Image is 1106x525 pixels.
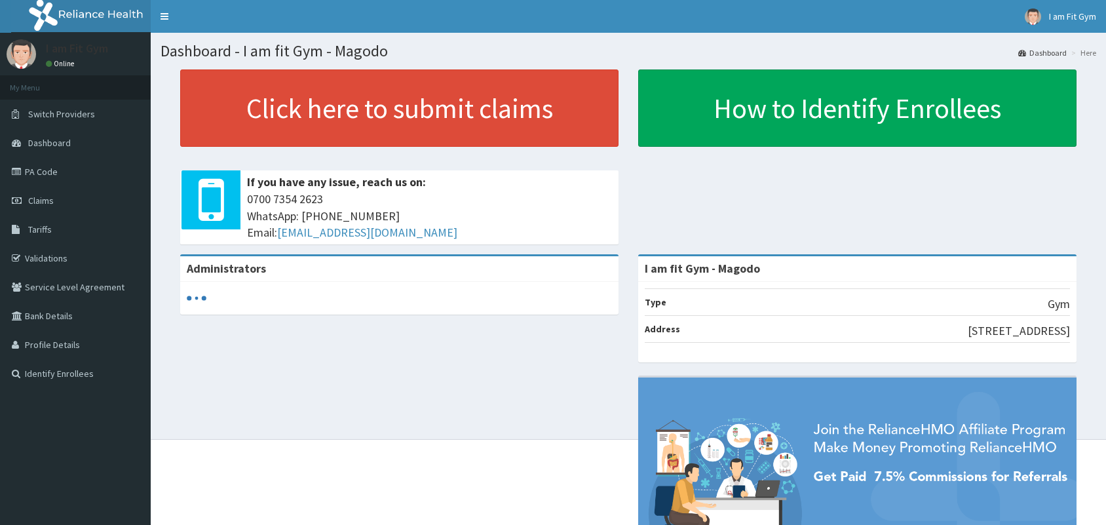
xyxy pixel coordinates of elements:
[1048,296,1070,313] p: Gym
[187,288,206,308] svg: audio-loading
[28,224,52,235] span: Tariffs
[247,174,426,189] b: If you have any issue, reach us on:
[46,59,77,68] a: Online
[645,261,760,276] strong: I am fit Gym - Magodo
[1068,47,1096,58] li: Here
[645,296,666,308] b: Type
[968,322,1070,340] p: [STREET_ADDRESS]
[28,137,71,149] span: Dashboard
[28,108,95,120] span: Switch Providers
[187,261,266,276] b: Administrators
[161,43,1096,60] h1: Dashboard - I am fit Gym - Magodo
[638,69,1077,147] a: How to Identify Enrollees
[277,225,457,240] a: [EMAIL_ADDRESS][DOMAIN_NAME]
[247,191,612,241] span: 0700 7354 2623 WhatsApp: [PHONE_NUMBER] Email:
[180,69,619,147] a: Click here to submit claims
[46,43,108,54] p: I am Fit Gym
[645,323,680,335] b: Address
[7,39,36,69] img: User Image
[1049,10,1096,22] span: I am Fit Gym
[28,195,54,206] span: Claims
[1025,9,1041,25] img: User Image
[1018,47,1067,58] a: Dashboard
